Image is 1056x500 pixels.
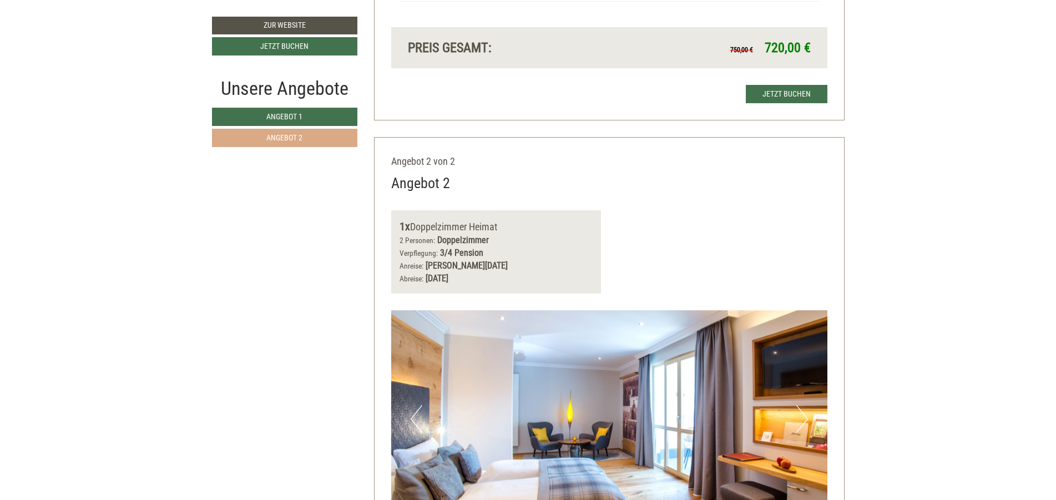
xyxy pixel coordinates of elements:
a: Jetzt buchen [212,37,357,55]
b: [DATE] [426,273,448,284]
span: Angebot 1 [266,112,302,121]
div: Doppelzimmer Heimat [400,219,593,235]
small: Anreise: [400,261,423,270]
button: Next [796,405,808,433]
small: Abreise: [400,274,423,283]
small: 2 Personen: [400,236,435,245]
b: 3/4 Pension [440,248,483,258]
div: Unsere Angebote [212,75,357,102]
span: Angebot 2 [266,133,302,142]
div: Preis gesamt: [400,38,609,57]
span: Angebot 2 von 2 [391,155,455,167]
div: Angebot 2 [391,173,450,194]
button: Previous [411,405,422,433]
a: Jetzt buchen [746,85,827,103]
b: 1x [400,220,410,233]
span: 750,00 € [730,46,753,54]
b: Doppelzimmer [437,235,489,245]
span: 720,00 € [765,40,811,55]
small: Verpflegung: [400,249,438,257]
b: [PERSON_NAME][DATE] [426,260,508,271]
a: Zur Website [212,17,357,34]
